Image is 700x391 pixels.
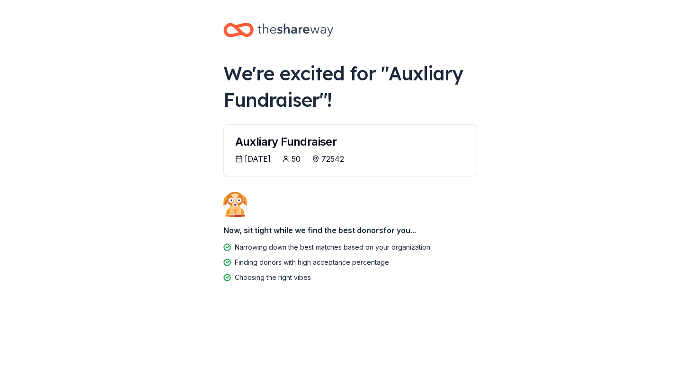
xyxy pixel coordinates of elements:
div: 72542 [321,153,344,165]
div: We're excited for " Auxliary Fundraiser "! [223,60,477,113]
img: Dog waiting patiently [223,191,247,217]
div: 50 [292,153,301,165]
div: Now, sit tight while we find the best donors for you... [223,221,477,240]
div: Narrowing down the best matches based on your organization [235,242,430,253]
div: Auxliary Fundraiser [235,136,465,148]
div: [DATE] [245,153,271,165]
div: Finding donors with high acceptance percentage [235,257,389,268]
div: Choosing the right vibes [235,272,311,283]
